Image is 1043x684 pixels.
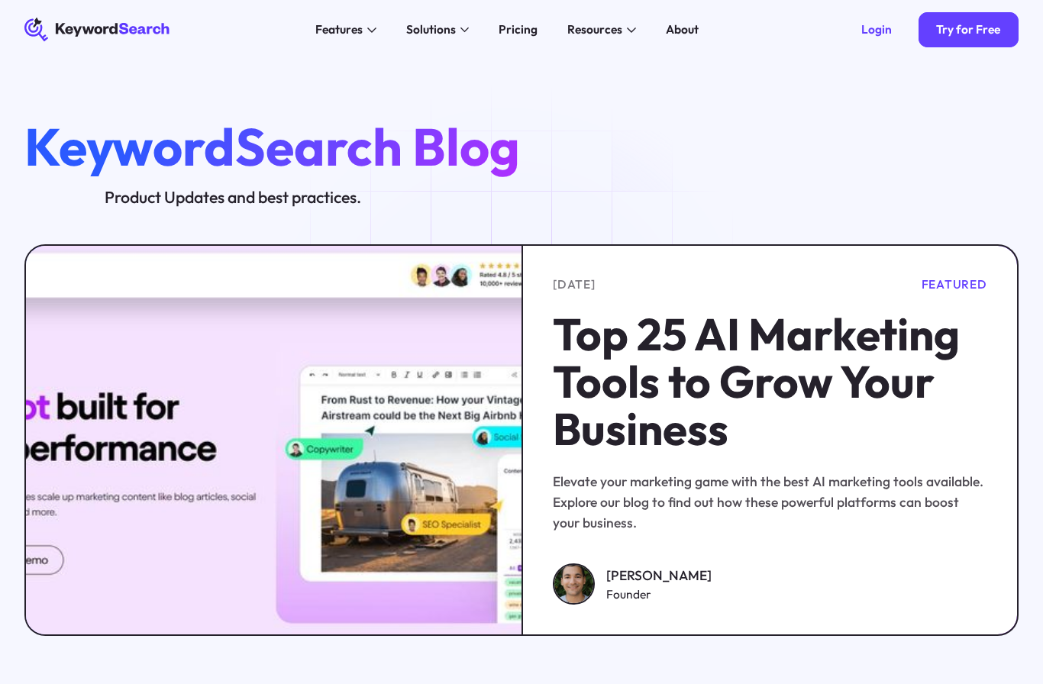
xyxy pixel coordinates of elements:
div: Login [861,22,892,37]
a: Try for Free [919,12,1019,48]
a: Pricing [489,18,546,41]
div: [DATE] [553,276,596,293]
div: Elevate your marketing game with the best AI marketing tools available. Explore our blog to find ... [553,471,987,534]
a: About [657,18,707,41]
div: [PERSON_NAME] [606,565,712,586]
div: Try for Free [936,22,1000,37]
div: Featured [922,276,987,293]
span: KeywordSearch Blog [24,114,520,179]
h3: Top 25 AI Marketing Tools to Grow Your Business [553,311,987,453]
div: Resources [567,21,622,38]
a: Login [844,12,910,48]
div: Solutions [406,21,456,38]
p: Product Updates and best practices. [24,186,441,208]
div: Pricing [499,21,538,38]
div: Features [315,21,363,38]
div: About [666,21,699,38]
a: [DATE]FeaturedTop 25 AI Marketing Tools to Grow Your BusinessElevate your marketing game with the... [553,276,987,534]
div: Founder [606,586,712,603]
